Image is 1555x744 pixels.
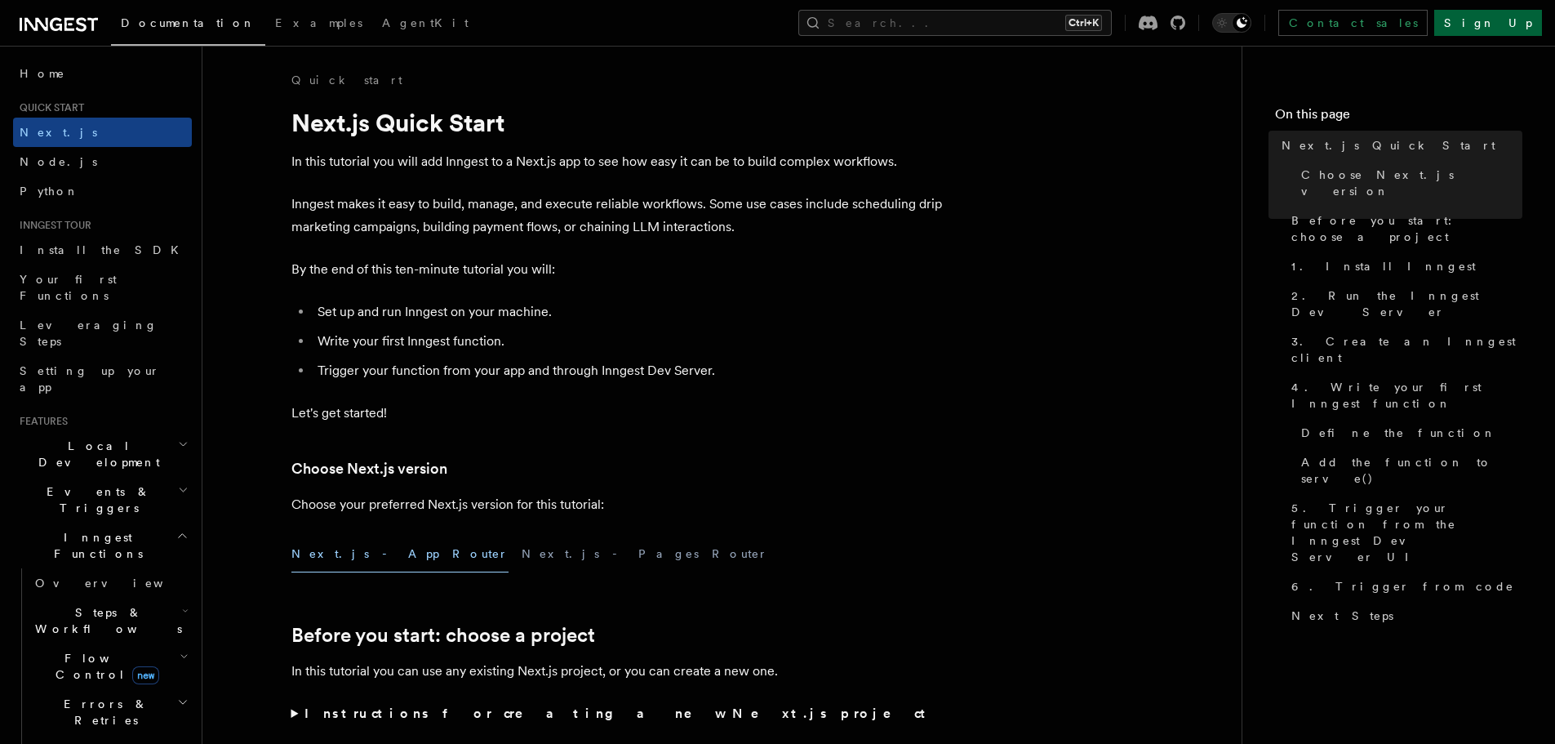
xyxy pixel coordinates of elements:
[29,650,180,683] span: Flow Control
[1212,13,1251,33] button: Toggle dark mode
[132,666,159,684] span: new
[20,155,97,168] span: Node.js
[13,477,192,523] button: Events & Triggers
[291,150,944,173] p: In this tutorial you will add Inngest to a Next.js app to see how easy it can be to build complex...
[1291,379,1522,412] span: 4. Write your first Inngest function
[20,273,117,302] span: Your first Functions
[372,5,478,44] a: AgentKit
[291,493,944,516] p: Choose your preferred Next.js version for this tutorial:
[291,72,402,88] a: Quick start
[291,536,509,572] button: Next.js - App Router
[1285,206,1522,252] a: Before you start: choose a project
[13,235,192,265] a: Install the SDK
[1278,10,1428,36] a: Contact sales
[291,624,595,647] a: Before you start: choose a project
[1285,493,1522,572] a: 5. Trigger your function from the Inngest Dev Server UI
[1285,372,1522,418] a: 4. Write your first Inngest function
[1291,212,1522,245] span: Before you start: choose a project
[13,431,192,477] button: Local Development
[1295,160,1522,206] a: Choose Next.js version
[1275,131,1522,160] a: Next.js Quick Start
[13,219,91,232] span: Inngest tour
[29,568,192,598] a: Overview
[1065,15,1102,31] kbd: Ctrl+K
[20,65,65,82] span: Home
[20,364,160,394] span: Setting up your app
[1285,252,1522,281] a: 1. Install Inngest
[291,193,944,238] p: Inngest makes it easy to build, manage, and execute reliable workflows. Some use cases include sc...
[1285,572,1522,601] a: 6. Trigger from code
[13,176,192,206] a: Python
[29,598,192,644] button: Steps & Workflows
[13,101,84,114] span: Quick start
[13,356,192,402] a: Setting up your app
[275,16,362,29] span: Examples
[304,706,932,721] strong: Instructions for creating a new Next.js project
[13,59,192,88] a: Home
[29,696,177,728] span: Errors & Retries
[313,301,944,323] li: Set up and run Inngest on your machine.
[13,310,192,356] a: Leveraging Steps
[522,536,768,572] button: Next.js - Pages Router
[1282,137,1495,154] span: Next.js Quick Start
[313,330,944,353] li: Write your first Inngest function.
[291,660,944,683] p: In this tutorial you can use any existing Next.js project, or you can create a new one.
[1295,448,1522,493] a: Add the function to serve()
[20,243,189,256] span: Install the SDK
[291,457,447,480] a: Choose Next.js version
[13,265,192,310] a: Your first Functions
[13,415,68,428] span: Features
[1301,167,1522,199] span: Choose Next.js version
[798,10,1112,36] button: Search...Ctrl+K
[1434,10,1542,36] a: Sign Up
[1285,327,1522,372] a: 3. Create an Inngest client
[29,604,182,637] span: Steps & Workflows
[20,185,79,198] span: Python
[121,16,255,29] span: Documentation
[291,702,944,725] summary: Instructions for creating a new Next.js project
[291,402,944,425] p: Let's get started!
[13,438,178,470] span: Local Development
[13,147,192,176] a: Node.js
[1291,608,1393,624] span: Next Steps
[1291,287,1522,320] span: 2. Run the Inngest Dev Server
[13,523,192,568] button: Inngest Functions
[265,5,372,44] a: Examples
[111,5,265,46] a: Documentation
[20,126,97,139] span: Next.js
[1291,578,1514,595] span: 6. Trigger from code
[35,577,203,590] span: Overview
[382,16,469,29] span: AgentKit
[291,258,944,281] p: By the end of this ten-minute tutorial you will:
[1285,601,1522,630] a: Next Steps
[29,644,192,689] button: Flow Controlnew
[313,359,944,382] li: Trigger your function from your app and through Inngest Dev Server.
[29,689,192,735] button: Errors & Retries
[1295,418,1522,448] a: Define the function
[291,108,944,137] h1: Next.js Quick Start
[13,118,192,147] a: Next.js
[13,483,178,516] span: Events & Triggers
[1291,333,1522,366] span: 3. Create an Inngest client
[20,319,158,348] span: Leveraging Steps
[1301,454,1522,487] span: Add the function to serve()
[13,529,176,562] span: Inngest Functions
[1285,281,1522,327] a: 2. Run the Inngest Dev Server
[1291,500,1522,565] span: 5. Trigger your function from the Inngest Dev Server UI
[1275,105,1522,131] h4: On this page
[1301,425,1496,441] span: Define the function
[1291,258,1476,274] span: 1. Install Inngest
